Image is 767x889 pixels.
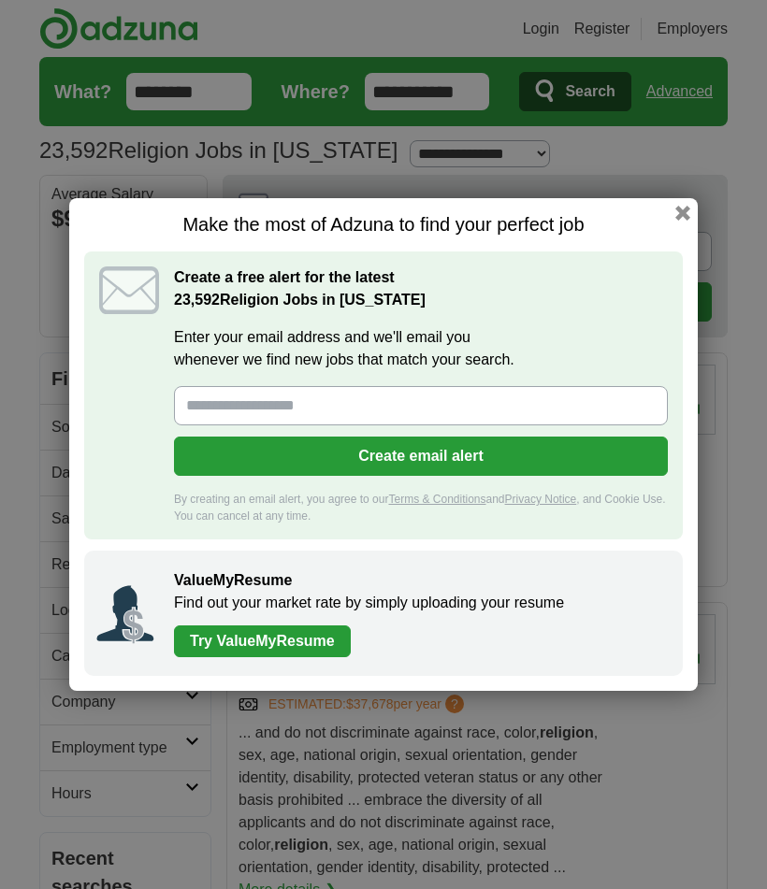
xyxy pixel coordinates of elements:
[174,592,664,614] p: Find out your market rate by simply uploading your resume
[174,437,668,476] button: Create email alert
[174,625,351,657] a: Try ValueMyResume
[174,289,220,311] span: 23,592
[174,266,668,311] h2: Create a free alert for the latest
[388,493,485,506] a: Terms & Conditions
[174,491,668,524] div: By creating an email alert, you agree to our and , and Cookie Use. You can cancel at any time.
[84,213,683,237] h1: Make the most of Adzuna to find your perfect job
[505,493,577,506] a: Privacy Notice
[174,569,664,592] h2: ValueMyResume
[99,266,159,314] img: icon_email.svg
[174,326,668,371] label: Enter your email address and we'll email you whenever we find new jobs that match your search.
[174,292,426,308] strong: Religion Jobs in [US_STATE]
